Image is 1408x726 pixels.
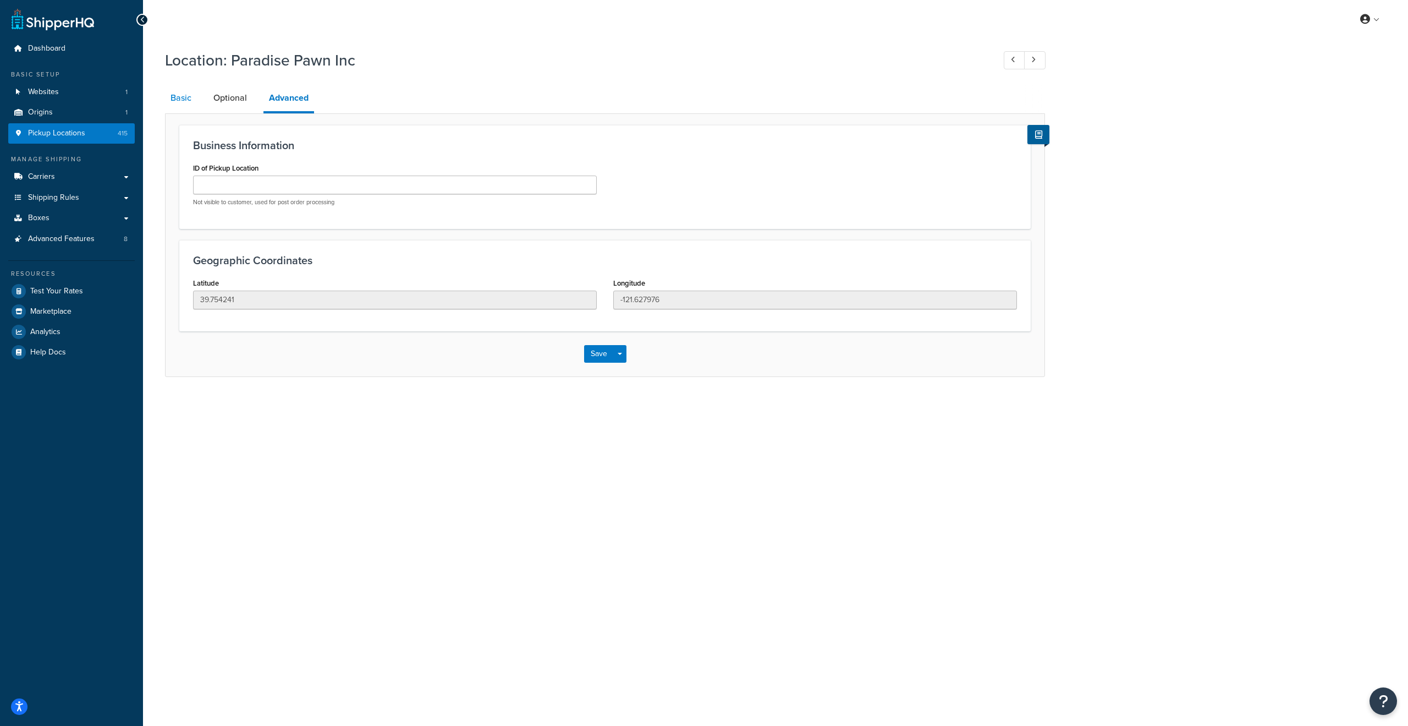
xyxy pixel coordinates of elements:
[8,70,135,79] div: Basic Setup
[263,85,314,113] a: Advanced
[28,172,55,182] span: Carriers
[30,307,71,316] span: Marketplace
[124,234,128,244] span: 8
[1369,687,1397,715] button: Open Resource Center
[8,302,135,321] a: Marketplace
[28,234,95,244] span: Advanced Features
[30,287,83,296] span: Test Your Rates
[30,327,61,337] span: Analytics
[8,208,135,228] a: Boxes
[8,167,135,187] a: Carriers
[118,129,128,138] span: 415
[1027,125,1049,144] button: Show Help Docs
[8,229,135,249] a: Advanced Features8
[193,164,258,172] label: ID of Pickup Location
[165,85,197,111] a: Basic
[28,129,85,138] span: Pickup Locations
[8,229,135,249] li: Advanced Features
[8,102,135,123] li: Origins
[613,279,645,287] label: Longitude
[584,345,614,363] button: Save
[1024,51,1046,69] a: Next Record
[8,322,135,342] a: Analytics
[28,214,50,223] span: Boxes
[193,254,1017,266] h3: Geographic Coordinates
[8,188,135,208] a: Shipping Rules
[1004,51,1025,69] a: Previous Record
[28,193,79,203] span: Shipping Rules
[8,39,135,59] a: Dashboard
[8,82,135,102] li: Websites
[28,88,59,97] span: Websites
[165,50,983,71] h1: Location: Paradise Pawn Inc
[125,88,128,97] span: 1
[8,82,135,102] a: Websites1
[125,108,128,117] span: 1
[8,269,135,279] div: Resources
[28,108,53,117] span: Origins
[208,85,252,111] a: Optional
[28,44,65,53] span: Dashboard
[193,139,1017,151] h3: Business Information
[8,155,135,164] div: Manage Shipping
[30,348,66,357] span: Help Docs
[8,281,135,301] a: Test Your Rates
[193,279,219,287] label: Latitude
[8,102,135,123] a: Origins1
[8,342,135,362] a: Help Docs
[193,198,597,206] p: Not visible to customer, used for post order processing
[8,123,135,144] li: Pickup Locations
[8,123,135,144] a: Pickup Locations415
